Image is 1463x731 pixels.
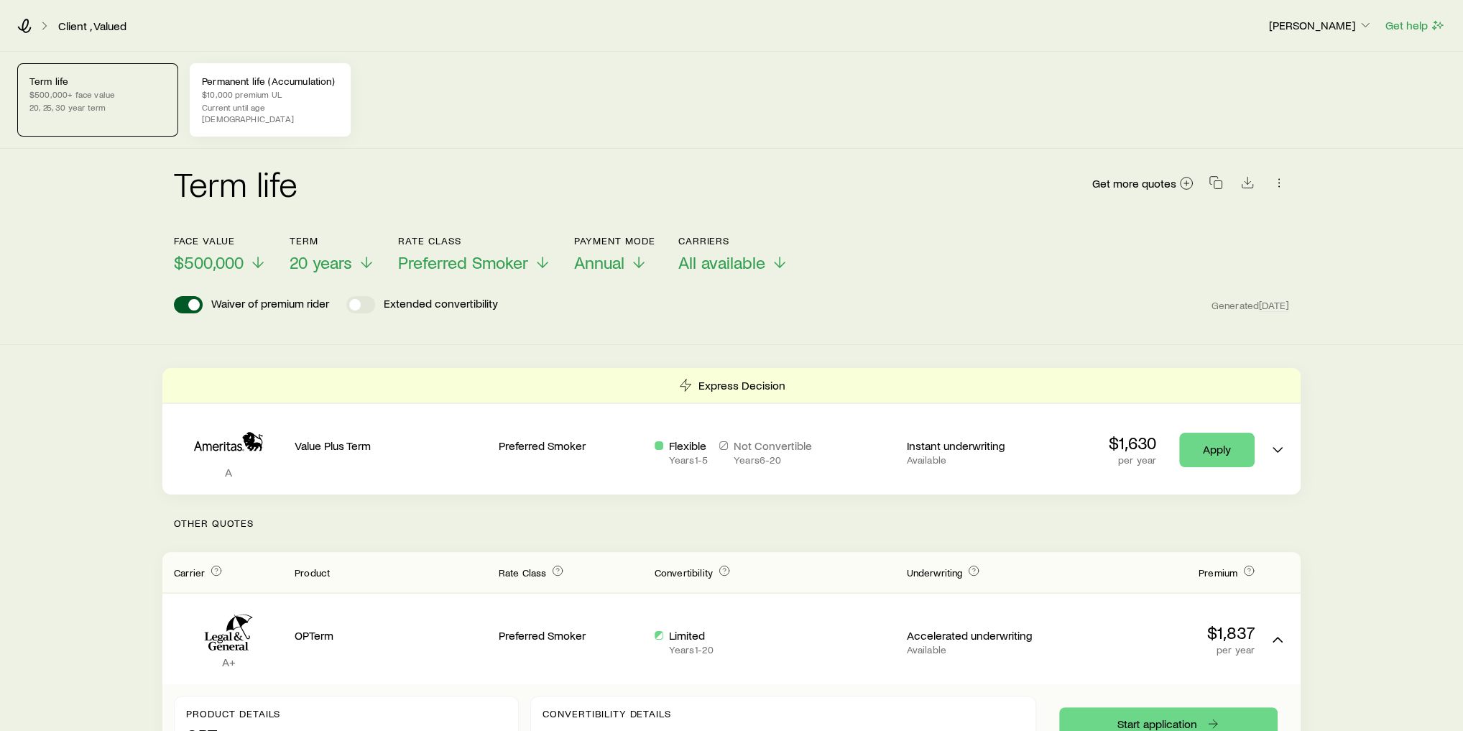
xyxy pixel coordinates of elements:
p: Flexible [669,438,708,453]
span: Annual [574,252,624,272]
p: Preferred Smoker [499,628,643,643]
p: Accelerated underwriting [906,628,1051,643]
p: Product details [186,708,507,719]
span: All available [678,252,765,272]
p: Waiver of premium rider [211,296,329,313]
span: 20 years [290,252,352,272]
p: $1,837 [1062,622,1255,643]
a: Get more quotes [1092,175,1194,192]
span: Underwriting [906,566,962,579]
p: Years 1 - 20 [669,644,714,656]
p: Preferred Smoker [499,438,643,453]
div: Term quotes [162,368,1301,495]
p: A [174,465,283,479]
p: Express Decision [698,378,785,392]
p: Face value [174,235,267,247]
p: Extended convertibility [384,296,498,313]
p: Instant underwriting [906,438,1051,453]
p: $500,000+ face value [29,88,166,100]
span: Carrier [174,566,205,579]
p: Term life [29,75,166,87]
button: [PERSON_NAME] [1268,17,1373,35]
span: Generated [1212,299,1289,312]
p: Permanent life (Accumulation) [202,75,338,87]
button: Get help [1385,17,1446,34]
p: Other Quotes [162,495,1301,552]
a: Permanent life (Accumulation)$10,000 premium ULCurrent until age [DEMOGRAPHIC_DATA] [190,63,351,137]
p: Available [906,644,1051,656]
span: Convertibility [655,566,713,579]
p: Rate Class [398,235,551,247]
p: $10,000 premium UL [202,88,338,100]
p: per year [1109,454,1156,466]
button: Payment ModeAnnual [574,235,655,273]
h2: Term life [174,166,297,201]
p: Convertibility Details [543,708,1024,719]
button: CarriersAll available [678,235,788,273]
span: Preferred Smoker [398,252,528,272]
p: Available [906,454,1051,466]
span: Premium [1199,566,1237,579]
a: Term life$500,000+ face value20, 25, 30 year term [17,63,178,137]
p: per year [1062,644,1255,656]
button: Rate ClassPreferred Smoker [398,235,551,273]
span: Rate Class [499,566,547,579]
a: Download CSV [1237,178,1257,192]
span: [DATE] [1259,299,1289,312]
p: Years 1 - 5 [669,454,708,466]
span: Product [295,566,330,579]
p: Term [290,235,375,247]
p: [PERSON_NAME] [1269,18,1372,32]
button: Face value$500,000 [174,235,267,273]
p: Value Plus Term [295,438,487,453]
p: $1,630 [1109,433,1156,453]
p: OPTerm [295,628,487,643]
a: Client , Valued [57,19,127,33]
p: A+ [174,655,283,669]
span: $500,000 [174,252,244,272]
p: Carriers [678,235,788,247]
button: Term20 years [290,235,375,273]
a: Apply [1179,433,1255,467]
p: Limited [669,628,714,643]
p: Years 6 - 20 [734,454,812,466]
p: Payment Mode [574,235,655,247]
p: 20, 25, 30 year term [29,101,166,113]
span: Get more quotes [1092,178,1176,189]
p: Not Convertible [734,438,812,453]
p: Current until age [DEMOGRAPHIC_DATA] [202,101,338,124]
